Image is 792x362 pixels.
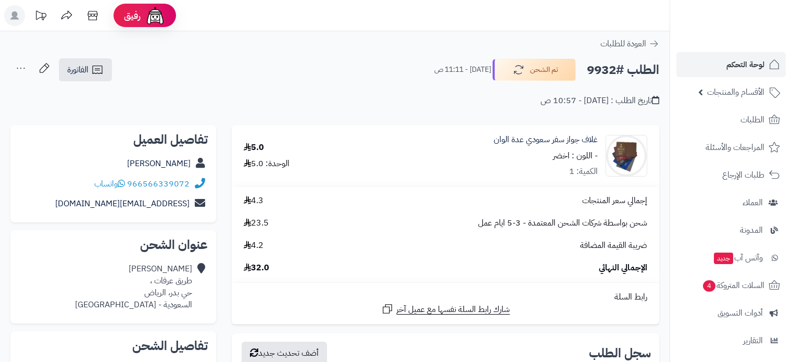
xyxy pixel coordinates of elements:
[569,166,598,178] div: الكمية: 1
[606,135,647,177] img: 03df0f87-5baf-448e-9e39-dd71354bd356-90x90.jpg
[587,59,659,81] h2: الطلب #9932
[726,57,764,72] span: لوحة التحكم
[244,217,269,229] span: 23.5
[127,157,191,170] a: [PERSON_NAME]
[702,278,764,293] span: السلات المتروكة
[67,64,89,76] span: الفاتورة
[702,280,716,292] span: 4
[740,223,763,238] span: المدونة
[580,240,647,252] span: ضريبة القيمة المضافة
[19,239,208,251] h2: عنوان الشحن
[396,304,510,316] span: شارك رابط السلة نفسها مع عميل آخر
[19,340,208,352] h2: تفاصيل الشحن
[55,197,190,210] a: [EMAIL_ADDRESS][DOMAIN_NAME]
[582,195,647,207] span: إجمالي سعر المنتجات
[540,95,659,107] div: تاريخ الطلب : [DATE] - 10:57 ص
[714,253,733,264] span: جديد
[493,59,576,81] button: تم الشحن
[722,168,764,182] span: طلبات الإرجاع
[676,328,786,353] a: التقارير
[676,135,786,160] a: المراجعات والأسئلة
[718,306,763,320] span: أدوات التسويق
[127,178,190,190] a: 966566339072
[600,38,646,50] span: العودة للطلبات
[145,5,166,26] img: ai-face.png
[706,140,764,155] span: المراجعات والأسئلة
[244,262,269,274] span: 32.0
[59,58,112,81] a: الفاتورة
[713,251,763,265] span: وآتس آب
[236,291,655,303] div: رابط السلة
[494,134,598,146] a: غلاف جواز سفر سعودي عدة الوان
[743,195,763,210] span: العملاء
[676,163,786,188] a: طلبات الإرجاع
[553,149,598,162] small: - اللون : اخضر
[676,218,786,243] a: المدونة
[244,142,264,154] div: 5.0
[676,190,786,215] a: العملاء
[381,303,510,316] a: شارك رابط السلة نفسها مع عميل آخر
[676,273,786,298] a: السلات المتروكة4
[743,333,763,348] span: التقارير
[599,262,647,274] span: الإجمالي النهائي
[244,195,263,207] span: 4.3
[94,178,125,190] a: واتساب
[478,217,647,229] span: شحن بواسطة شركات الشحن المعتمدة - 3-5 ايام عمل
[676,52,786,77] a: لوحة التحكم
[740,113,764,127] span: الطلبات
[434,65,491,75] small: [DATE] - 11:11 ص
[28,5,54,29] a: تحديثات المنصة
[721,8,782,30] img: logo-2.png
[676,107,786,132] a: الطلبات
[19,133,208,146] h2: تفاصيل العميل
[124,9,141,22] span: رفيق
[676,245,786,270] a: وآتس آبجديد
[75,263,192,310] div: [PERSON_NAME] طريق عرفات ، حي بدر، الرياض السعودية - [GEOGRAPHIC_DATA]
[244,158,290,170] div: الوحدة: 5.0
[244,240,263,252] span: 4.2
[600,38,659,50] a: العودة للطلبات
[589,347,651,359] h3: سجل الطلب
[707,85,764,99] span: الأقسام والمنتجات
[676,301,786,326] a: أدوات التسويق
